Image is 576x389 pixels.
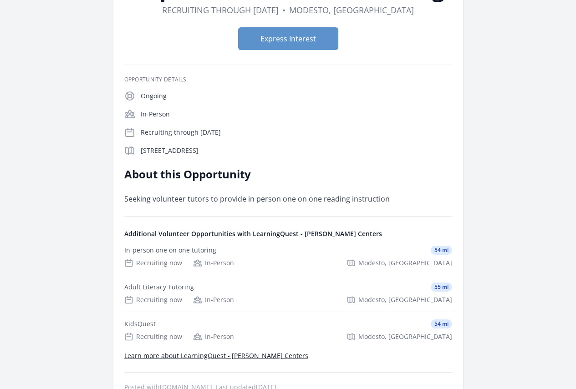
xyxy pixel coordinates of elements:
span: 54 mi [431,246,452,255]
h4: Additional Volunteer Opportunities with LearningQuest - [PERSON_NAME] Centers [124,229,452,238]
a: In-person one on one tutoring 54 mi Recruiting now In-Person Modesto, [GEOGRAPHIC_DATA] [121,238,456,275]
div: Adult Literacy Tutoring [124,283,194,292]
p: [STREET_ADDRESS] [141,146,452,155]
div: Recruiting now [124,295,182,304]
p: In-Person [141,110,452,119]
span: Modesto, [GEOGRAPHIC_DATA] [358,332,452,341]
a: KidsQuest 54 mi Recruiting now In-Person Modesto, [GEOGRAPHIC_DATA] [121,312,456,349]
h3: Opportunity Details [124,76,452,83]
div: Recruiting now [124,258,182,268]
a: Adult Literacy Tutoring 55 mi Recruiting now In-Person Modesto, [GEOGRAPHIC_DATA] [121,275,456,312]
span: Modesto, [GEOGRAPHIC_DATA] [358,295,452,304]
p: Recruiting through [DATE] [141,128,452,137]
button: Express Interest [238,27,338,50]
dd: Modesto, [GEOGRAPHIC_DATA] [289,4,414,16]
div: In-person one on one tutoring [124,246,216,255]
p: Seeking volunteer tutors to provide in person one on one reading instruction [124,192,391,205]
span: 55 mi [431,283,452,292]
h2: About this Opportunity [124,167,391,182]
div: KidsQuest [124,319,156,328]
p: Ongoing [141,91,452,101]
div: In-Person [193,332,234,341]
div: Recruiting now [124,332,182,341]
dd: Recruiting through [DATE] [162,4,279,16]
span: 54 mi [431,319,452,328]
a: Learn more about LearningQuest - [PERSON_NAME] Centers [124,351,308,360]
span: Modesto, [GEOGRAPHIC_DATA] [358,258,452,268]
div: • [282,4,285,16]
div: In-Person [193,258,234,268]
div: In-Person [193,295,234,304]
